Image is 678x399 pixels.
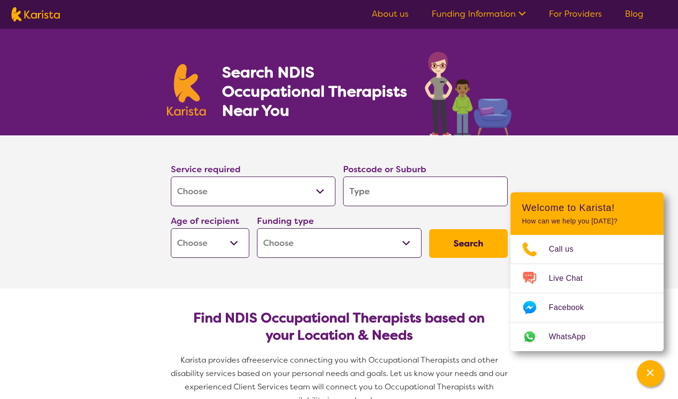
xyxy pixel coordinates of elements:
[511,322,664,351] a: Web link opens in a new tab.
[257,215,314,227] label: Funding type
[549,300,595,315] span: Facebook
[549,242,585,256] span: Call us
[511,192,664,351] div: Channel Menu
[343,177,508,206] input: Type
[432,8,526,20] a: Funding Information
[549,271,594,286] span: Live Chat
[222,63,408,120] h1: Search NDIS Occupational Therapists Near You
[171,164,241,175] label: Service required
[522,202,652,213] h2: Welcome to Karista!
[429,229,508,258] button: Search
[522,217,652,225] p: How can we help you [DATE]?
[637,360,664,387] button: Channel Menu
[246,355,262,365] span: free
[549,330,597,344] span: WhatsApp
[425,52,511,135] img: occupational-therapy
[180,355,246,365] span: Karista provides a
[11,7,60,22] img: Karista logo
[625,8,644,20] a: Blog
[171,215,239,227] label: Age of recipient
[178,310,500,344] h2: Find NDIS Occupational Therapists based on your Location & Needs
[372,8,409,20] a: About us
[511,235,664,351] ul: Choose channel
[167,64,206,116] img: Karista logo
[343,164,426,175] label: Postcode or Suburb
[549,8,602,20] a: For Providers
